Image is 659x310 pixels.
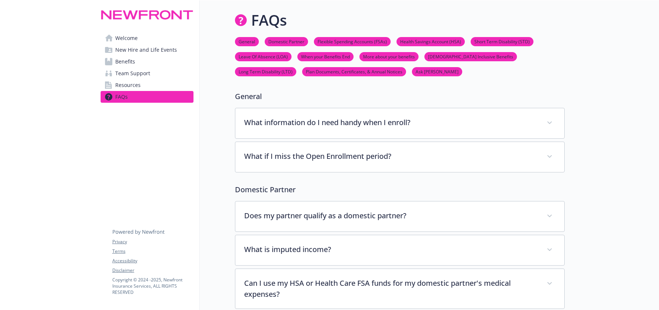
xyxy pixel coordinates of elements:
[112,267,193,274] a: Disclaimer
[265,38,308,45] a: Domestic Partner
[101,56,193,68] a: Benefits
[235,184,565,195] p: Domestic Partner
[235,38,259,45] a: General
[424,53,517,60] a: [DEMOGRAPHIC_DATA] Inclusive Benefits
[115,44,177,56] span: New Hire and Life Events
[112,248,193,255] a: Terms
[115,68,150,79] span: Team Support
[112,277,193,295] p: Copyright © 2024 - 2025 , Newfront Insurance Services, ALL RIGHTS RESERVED
[101,32,193,44] a: Welcome
[115,91,128,103] span: FAQs
[112,258,193,264] a: Accessibility
[101,44,193,56] a: New Hire and Life Events
[471,38,533,45] a: Short Term Disability (STD)
[244,151,538,162] p: What if I miss the Open Enrollment period?
[314,38,391,45] a: Flexible Spending Accounts (FSAs)
[244,117,538,128] p: What information do I need handy when I enroll?
[115,32,138,44] span: Welcome
[235,53,292,60] a: Leave Of Absence (LOA)
[302,68,406,75] a: Plan Documents, Certificates, & Annual Notices
[251,9,287,31] h1: FAQs
[115,56,135,68] span: Benefits
[101,79,193,91] a: Resources
[101,91,193,103] a: FAQs
[235,108,564,138] div: What information do I need handy when I enroll?
[235,68,296,75] a: Long Term Disability (LTD)
[235,269,564,309] div: Can I use my HSA or Health Care FSA funds for my domestic partner's medical expenses?
[115,79,141,91] span: Resources
[112,238,193,245] a: Privacy
[397,38,465,45] a: Health Savings Account (HSA)
[101,68,193,79] a: Team Support
[235,142,564,172] div: What if I miss the Open Enrollment period?
[235,201,564,231] div: Does my partner qualify as a domestic partner?
[235,91,565,102] p: General
[412,68,462,75] a: Ask [PERSON_NAME]
[244,244,538,255] p: What is imputed income?
[297,53,354,60] a: When your Benefits End
[359,53,419,60] a: More about your benefits
[235,235,564,265] div: What is imputed income?
[244,278,538,300] p: Can I use my HSA or Health Care FSA funds for my domestic partner's medical expenses?
[244,210,538,221] p: Does my partner qualify as a domestic partner?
